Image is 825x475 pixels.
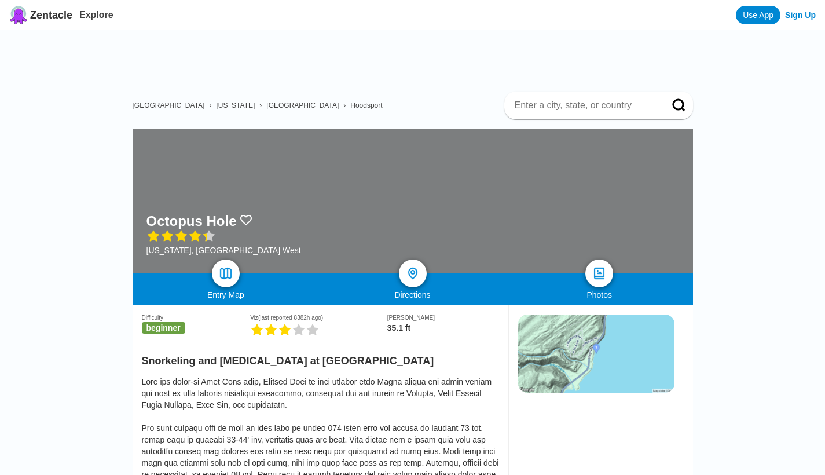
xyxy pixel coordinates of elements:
[216,101,255,109] a: [US_STATE]
[518,315,674,393] img: staticmap
[585,260,613,287] a: photos
[514,100,656,111] input: Enter a city, state, or country
[319,290,506,299] div: Directions
[592,266,606,280] img: photos
[133,290,320,299] div: Entry Map
[79,10,113,20] a: Explore
[266,101,339,109] a: [GEOGRAPHIC_DATA]
[259,101,262,109] span: ›
[146,246,301,255] div: [US_STATE], [GEOGRAPHIC_DATA] West
[9,6,72,24] a: Zentacle logoZentacle
[406,266,420,280] img: directions
[30,9,72,21] span: Zentacle
[146,213,237,229] h1: Octopus Hole
[142,322,185,334] span: beginner
[343,101,346,109] span: ›
[219,266,233,280] img: map
[209,101,211,109] span: ›
[387,323,499,332] div: 35.1 ft
[9,6,28,24] img: Zentacle logo
[142,348,499,367] h2: Snorkeling and [MEDICAL_DATA] at [GEOGRAPHIC_DATA]
[133,101,205,109] a: [GEOGRAPHIC_DATA]
[736,6,780,24] a: Use App
[250,315,387,321] div: Viz (last reported 8382h ago)
[506,290,693,299] div: Photos
[387,315,499,321] div: [PERSON_NAME]
[212,260,240,287] a: map
[350,101,382,109] a: Hoodsport
[142,315,251,321] div: Difficulty
[785,10,816,20] a: Sign Up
